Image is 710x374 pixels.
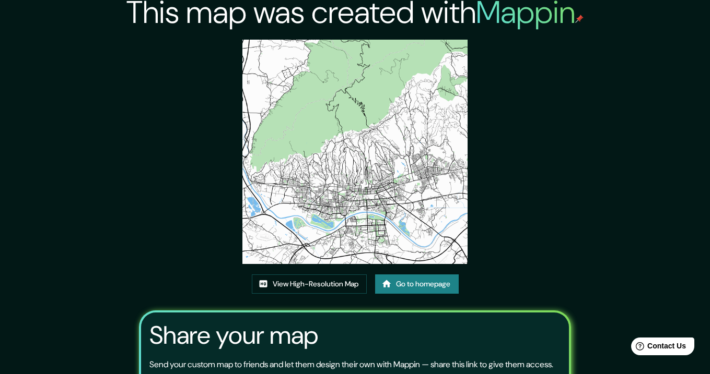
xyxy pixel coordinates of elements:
p: Send your custom map to friends and let them design their own with Mappin — share this link to gi... [149,358,553,371]
a: View High-Resolution Map [252,274,367,294]
img: created-map [242,40,467,264]
img: mappin-pin [575,15,584,23]
a: Go to homepage [375,274,459,294]
iframe: Help widget launcher [617,333,699,363]
h3: Share your map [149,321,318,350]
